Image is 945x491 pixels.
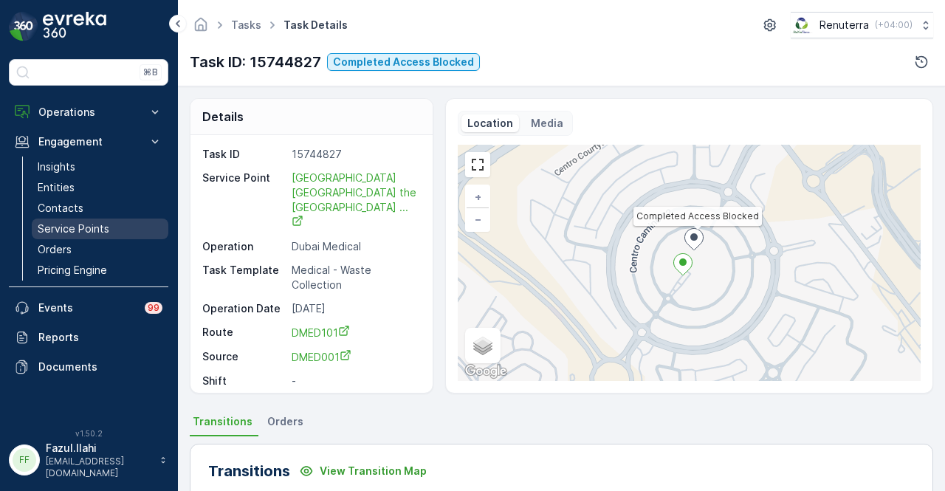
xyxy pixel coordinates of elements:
[38,134,139,149] p: Engagement
[38,201,83,216] p: Contacts
[327,53,480,71] button: Completed Access Blocked
[819,18,869,32] p: Renuterra
[292,325,417,340] a: DMED101
[202,325,286,340] p: Route
[38,330,162,345] p: Reports
[292,147,417,162] p: 15744827
[791,12,933,38] button: Renuterra(+04:00)
[202,239,286,254] p: Operation
[193,414,252,429] span: Transitions
[43,12,106,41] img: logo_dark-DEwI_e13.png
[32,198,168,219] a: Contacts
[202,301,286,316] p: Operation Date
[467,208,489,230] a: Zoom Out
[9,352,168,382] a: Documents
[38,263,107,278] p: Pricing Engine
[32,177,168,198] a: Entities
[46,441,152,456] p: Fazul.Ilahi
[281,18,351,32] span: Task Details
[467,116,513,131] p: Location
[9,323,168,352] a: Reports
[32,157,168,177] a: Insights
[461,362,510,381] img: Google
[475,190,481,203] span: +
[333,55,474,69] p: Completed Access Blocked
[267,414,303,429] span: Orders
[461,362,510,381] a: Open this area in Google Maps (opens a new window)
[292,349,417,365] a: DMED001
[148,302,159,314] p: 99
[9,293,168,323] a: Events99
[202,108,244,126] p: Details
[292,374,417,388] p: -
[292,301,417,316] p: [DATE]
[9,429,168,438] span: v 1.50.2
[32,239,168,260] a: Orders
[791,17,814,33] img: Screenshot_2024-07-26_at_13.33.01.png
[38,180,75,195] p: Entities
[231,18,261,31] a: Tasks
[13,448,36,472] div: FF
[202,263,286,292] p: Task Template
[38,222,109,236] p: Service Points
[202,171,286,230] p: Service Point
[9,127,168,157] button: Engagement
[9,441,168,479] button: FFFazul.Ilahi[EMAIL_ADDRESS][DOMAIN_NAME]
[292,171,419,229] span: [GEOGRAPHIC_DATA] [GEOGRAPHIC_DATA] the [GEOGRAPHIC_DATA] ...
[38,360,162,374] p: Documents
[292,263,417,292] p: Medical - Waste Collection
[38,105,139,120] p: Operations
[292,170,419,230] a: Dubai London the Villa Clinic ...
[467,329,499,362] a: Layers
[9,97,168,127] button: Operations
[875,19,913,31] p: ( +04:00 )
[202,349,286,365] p: Source
[208,460,290,482] p: Transitions
[190,51,321,73] p: Task ID: 15744827
[290,459,436,483] button: View Transition Map
[143,66,158,78] p: ⌘B
[467,186,489,208] a: Zoom In
[32,219,168,239] a: Service Points
[292,326,350,339] span: DMED101
[38,242,72,257] p: Orders
[475,213,482,225] span: −
[531,116,563,131] p: Media
[202,147,286,162] p: Task ID
[292,239,417,254] p: Dubai Medical
[467,154,489,176] a: View Fullscreen
[9,12,38,41] img: logo
[292,351,351,363] span: DMED001
[38,159,75,174] p: Insights
[46,456,152,479] p: [EMAIL_ADDRESS][DOMAIN_NAME]
[38,301,136,315] p: Events
[320,464,427,478] p: View Transition Map
[202,374,286,388] p: Shift
[32,260,168,281] a: Pricing Engine
[193,22,209,35] a: Homepage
